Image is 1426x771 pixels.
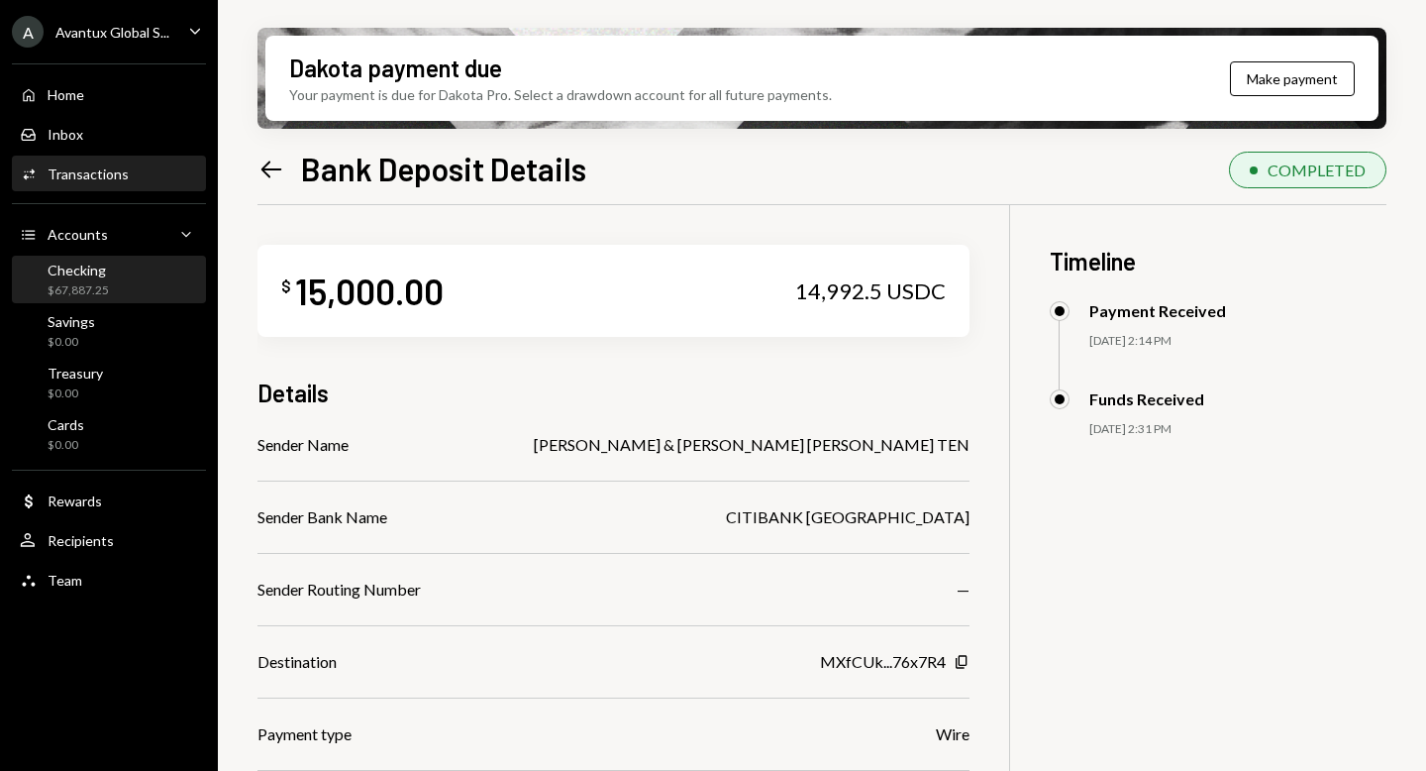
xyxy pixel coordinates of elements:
div: Payment type [257,722,352,746]
h3: Details [257,377,329,409]
div: 14,992.5 USDC [795,277,946,305]
div: Destination [257,650,337,674]
div: — [957,578,969,602]
div: $0.00 [48,334,95,351]
div: [DATE] 2:31 PM [1089,421,1387,438]
a: Home [12,76,206,112]
div: $0.00 [48,437,84,454]
div: $0.00 [48,385,103,402]
div: Your payment is due for Dakota Pro. Select a drawdown account for all future payments. [289,84,832,105]
div: [DATE] 2:14 PM [1089,333,1387,350]
a: Accounts [12,216,206,252]
div: COMPLETED [1268,161,1366,179]
a: Team [12,562,206,598]
div: Inbox [48,126,83,143]
a: Cards$0.00 [12,410,206,458]
div: Treasury [48,365,103,382]
div: A [12,16,44,48]
div: Home [48,86,84,103]
a: Inbox [12,116,206,152]
div: Payment Received [1089,301,1226,320]
div: Team [48,572,82,589]
h1: Bank Deposit Details [301,149,586,188]
div: 15,000.00 [295,269,444,313]
div: $ [281,276,291,296]
div: $67,887.25 [48,282,109,299]
div: Recipients [48,532,114,549]
a: Checking$67,887.25 [12,256,206,303]
div: Sender Bank Name [257,505,387,529]
div: Accounts [48,226,108,243]
div: Sender Routing Number [257,578,421,602]
div: Checking [48,262,109,278]
div: Sender Name [257,433,349,457]
div: MXfCUk...76x7R4 [820,650,946,674]
div: Transactions [48,165,129,182]
h3: Timeline [1050,245,1387,277]
div: CITIBANK [GEOGRAPHIC_DATA] [726,505,969,529]
div: Savings [48,313,95,330]
div: Avantux Global S... [55,24,169,41]
div: Funds Received [1089,389,1204,408]
a: Transactions [12,156,206,191]
a: Rewards [12,483,206,518]
div: Dakota payment due [289,52,502,84]
div: Cards [48,416,84,433]
a: Savings$0.00 [12,307,206,355]
a: Treasury$0.00 [12,359,206,406]
button: Make payment [1230,61,1355,96]
div: Wire [936,722,969,746]
a: Recipients [12,522,206,558]
div: [PERSON_NAME] & [PERSON_NAME] [PERSON_NAME] TEN [534,433,969,457]
div: Rewards [48,493,102,509]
